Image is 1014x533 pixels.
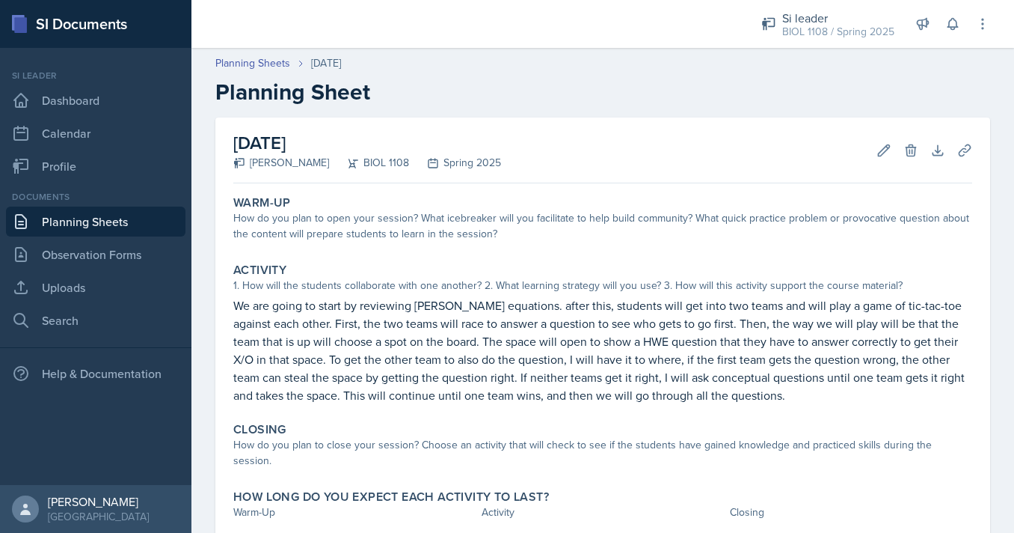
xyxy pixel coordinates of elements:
div: Si leader [782,9,894,27]
label: Warm-Up [233,195,291,210]
label: How long do you expect each activity to last? [233,490,549,505]
a: Planning Sheets [6,207,185,237]
div: Closing [730,505,972,520]
div: How do you plan to close your session? Choose an activity that will check to see if the students ... [233,437,972,469]
div: Documents [6,190,185,204]
a: Observation Forms [6,240,185,269]
a: Profile [6,151,185,181]
div: BIOL 1108 / Spring 2025 [782,24,894,40]
a: Uploads [6,272,185,302]
label: Activity [233,263,286,278]
div: Help & Documentation [6,359,185,389]
div: BIOL 1108 [329,155,409,171]
a: Search [6,305,185,335]
a: Calendar [6,118,185,148]
div: 1. How will the students collaborate with one another? 2. What learning strategy will you use? 3.... [233,278,972,293]
a: Dashboard [6,85,185,115]
div: [PERSON_NAME] [233,155,329,171]
div: [GEOGRAPHIC_DATA] [48,509,149,524]
div: Activity [482,505,724,520]
div: [PERSON_NAME] [48,494,149,509]
div: Spring 2025 [409,155,501,171]
a: Planning Sheets [215,55,290,71]
div: Warm-Up [233,505,476,520]
div: How do you plan to open your session? What icebreaker will you facilitate to help build community... [233,210,972,242]
h2: Planning Sheet [215,79,990,106]
div: Si leader [6,69,185,82]
div: [DATE] [311,55,341,71]
p: We are going to start by reviewing [PERSON_NAME] equations. after this, students will get into tw... [233,296,972,404]
label: Closing [233,422,286,437]
h2: [DATE] [233,130,501,156]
